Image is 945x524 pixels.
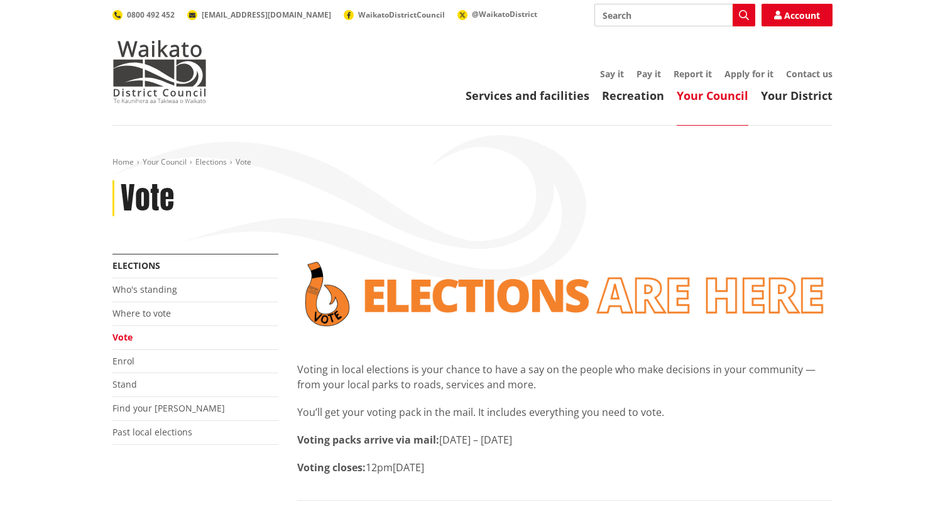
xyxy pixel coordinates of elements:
a: Who's standing [112,283,177,295]
strong: Voting packs arrive via mail: [297,433,439,447]
a: @WaikatoDistrict [457,9,537,19]
strong: Voting closes: [297,461,366,474]
nav: breadcrumb [112,157,833,168]
a: Report it [674,68,712,80]
a: Past local elections [112,426,192,438]
a: Apply for it [724,68,773,80]
a: Recreation [602,88,664,103]
a: Elections [195,156,227,167]
a: Your District [761,88,833,103]
p: [DATE] – [DATE] [297,432,833,447]
a: Where to vote [112,307,171,319]
a: Pay it [636,68,661,80]
span: 12pm[DATE] [366,461,424,474]
a: Account [762,4,833,26]
span: @WaikatoDistrict [472,9,537,19]
a: Elections [112,259,160,271]
img: Waikato District Council - Te Kaunihera aa Takiwaa o Waikato [112,40,207,103]
a: Stand [112,378,137,390]
a: Your Council [677,88,748,103]
a: Find your [PERSON_NAME] [112,402,225,414]
input: Search input [594,4,755,26]
a: [EMAIL_ADDRESS][DOMAIN_NAME] [187,9,331,20]
span: WaikatoDistrictCouncil [358,9,445,20]
h1: Vote [121,180,174,217]
span: [EMAIL_ADDRESS][DOMAIN_NAME] [202,9,331,20]
a: Home [112,156,134,167]
p: You’ll get your voting pack in the mail. It includes everything you need to vote. [297,405,833,420]
span: Vote [236,156,251,167]
a: Vote [112,331,133,343]
a: Your Council [143,156,187,167]
img: Vote banner transparent [297,254,833,334]
span: 0800 492 452 [127,9,175,20]
a: Services and facilities [466,88,589,103]
a: Enrol [112,355,134,367]
p: Voting in local elections is your chance to have a say on the people who make decisions in your c... [297,362,833,392]
a: 0800 492 452 [112,9,175,20]
a: Say it [600,68,624,80]
a: WaikatoDistrictCouncil [344,9,445,20]
a: Contact us [786,68,833,80]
